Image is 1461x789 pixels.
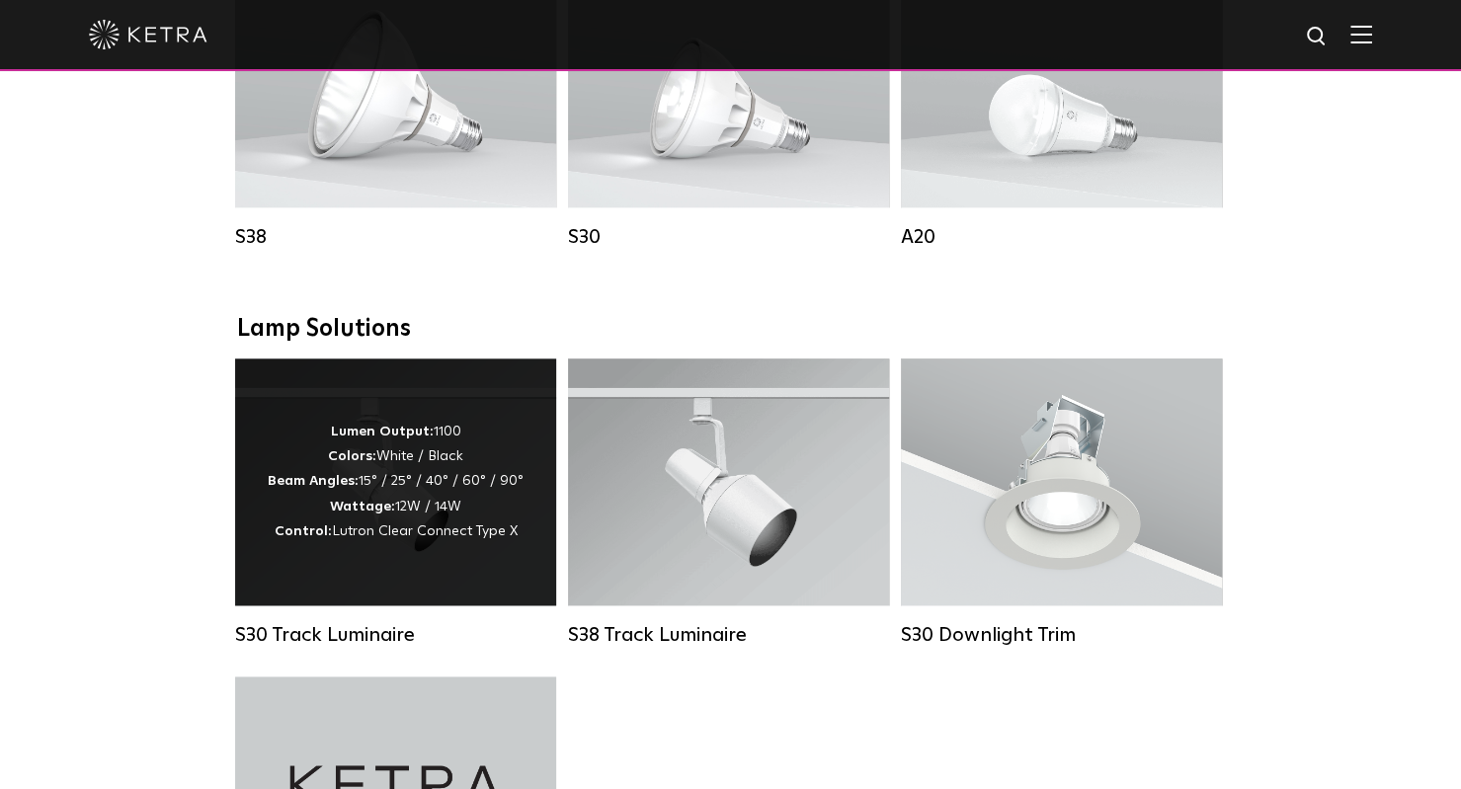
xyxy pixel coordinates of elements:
[901,358,1222,647] a: S30 Downlight Trim S30 Downlight Trim
[235,225,556,249] div: S38
[268,420,524,544] div: 1100 White / Black 15° / 25° / 40° / 60° / 90° 12W / 14W
[328,449,376,463] strong: Colors:
[268,474,359,488] strong: Beam Angles:
[901,225,1222,249] div: A20
[1350,25,1372,43] img: Hamburger%20Nav.svg
[275,524,332,538] strong: Control:
[568,225,889,249] div: S30
[235,623,556,647] div: S30 Track Luminaire
[235,358,556,647] a: S30 Track Luminaire Lumen Output:1100Colors:White / BlackBeam Angles:15° / 25° / 40° / 60° / 90°W...
[330,500,395,513] strong: Wattage:
[331,425,434,438] strong: Lumen Output:
[237,315,1225,344] div: Lamp Solutions
[1305,25,1330,49] img: search icon
[568,623,889,647] div: S38 Track Luminaire
[568,358,889,647] a: S38 Track Luminaire Lumen Output:1100Colors:White / BlackBeam Angles:10° / 25° / 40° / 60°Wattage...
[901,623,1222,647] div: S30 Downlight Trim
[332,524,518,538] span: Lutron Clear Connect Type X
[89,20,207,49] img: ketra-logo-2019-white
